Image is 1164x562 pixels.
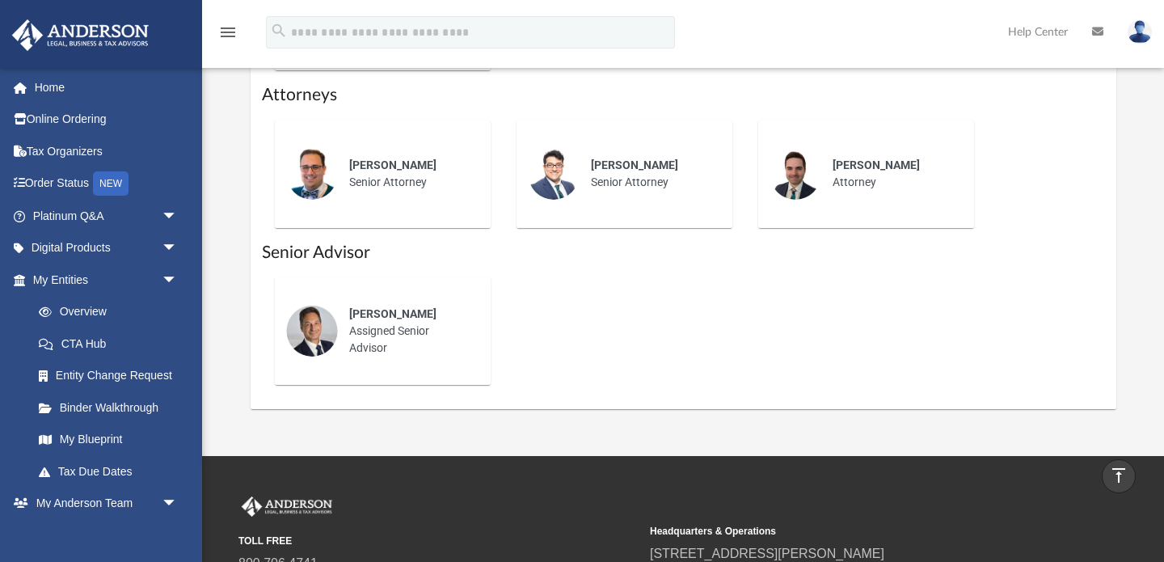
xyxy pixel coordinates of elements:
[1109,466,1128,485] i: vertical_align_top
[1102,459,1136,493] a: vertical_align_top
[338,294,479,368] div: Assigned Senior Advisor
[286,305,338,357] img: thumbnail
[1128,20,1152,44] img: User Pic
[821,146,963,202] div: Attorney
[770,148,821,200] img: thumbnail
[580,146,721,202] div: Senior Attorney
[7,19,154,51] img: Anderson Advisors Platinum Portal
[23,424,194,456] a: My Blueprint
[262,241,1105,264] h1: Senior Advisor
[23,327,202,360] a: CTA Hub
[11,135,202,167] a: Tax Organizers
[162,488,194,521] span: arrow_drop_down
[23,455,202,488] a: Tax Due Dates
[11,71,202,104] a: Home
[218,31,238,42] a: menu
[650,547,884,560] a: [STREET_ADDRESS][PERSON_NAME]
[11,232,202,264] a: Digital Productsarrow_drop_down
[270,22,288,40] i: search
[286,148,338,200] img: thumbnail
[162,232,194,265] span: arrow_drop_down
[591,158,678,171] span: [PERSON_NAME]
[338,146,479,202] div: Senior Attorney
[349,307,436,320] span: [PERSON_NAME]
[11,200,202,232] a: Platinum Q&Aarrow_drop_down
[262,83,1105,107] h1: Attorneys
[218,23,238,42] i: menu
[349,158,436,171] span: [PERSON_NAME]
[93,171,129,196] div: NEW
[11,488,194,520] a: My Anderson Teamarrow_drop_down
[238,534,639,548] small: TOLL FREE
[23,391,202,424] a: Binder Walkthrough
[11,167,202,201] a: Order StatusNEW
[833,158,920,171] span: [PERSON_NAME]
[23,296,202,328] a: Overview
[528,148,580,200] img: thumbnail
[23,360,202,392] a: Entity Change Request
[162,200,194,233] span: arrow_drop_down
[238,497,335,518] img: Anderson Advisors Platinum Portal
[11,264,202,296] a: My Entitiesarrow_drop_down
[11,104,202,136] a: Online Ordering
[162,264,194,297] span: arrow_drop_down
[650,524,1050,539] small: Headquarters & Operations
